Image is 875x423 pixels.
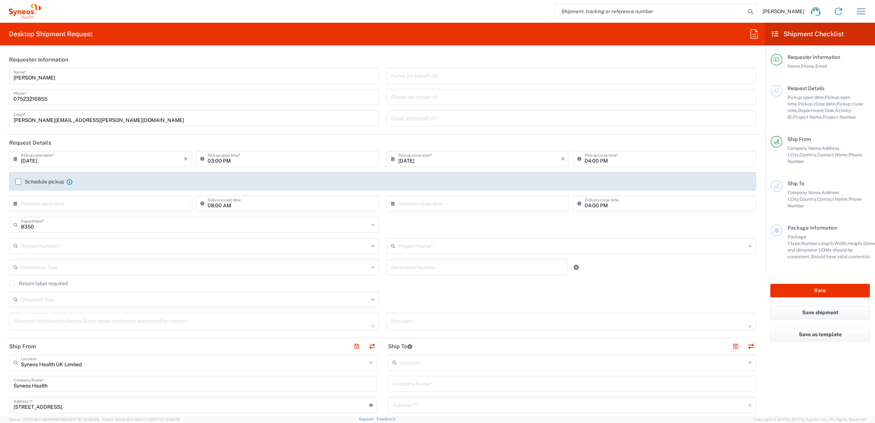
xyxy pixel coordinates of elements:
[817,152,849,157] span: Contact Name,
[793,114,823,120] span: Project Name,
[834,241,848,246] span: Width,
[798,101,837,107] span: Pickup close date,
[151,417,180,422] span: [DATE] 10:40:19
[800,196,817,202] span: Country,
[787,225,837,231] span: Package Information
[102,417,180,422] span: Client: 2025.16.0-8fc0770
[801,63,815,69] span: Phone,
[787,190,822,195] span: Company Name,
[772,30,844,38] h2: Shipment Checklist
[9,281,68,286] label: Return label required
[753,416,866,423] span: Copyright © [DATE]-[DATE] Agistix Inc., All Rights Reserved
[9,139,51,146] h2: Request Details
[817,196,849,202] span: Contact Name,
[790,241,801,246] span: Type,
[770,284,870,297] button: Rate
[571,262,581,272] a: Add Reference
[15,179,64,185] label: Schedule pickup
[800,152,817,157] span: Country,
[787,54,840,60] span: Requester Information
[798,108,824,113] span: Department,
[848,241,863,246] span: Height,
[184,153,188,165] i: ×
[377,417,395,421] a: Feedback
[787,136,811,142] span: Ship From
[819,241,834,246] span: Length,
[787,94,825,100] span: Pickup open date,
[9,417,99,422] span: Server: 2025.16.0-9544af67660
[823,114,856,120] span: Project Number
[824,108,835,113] span: Task,
[359,417,377,421] a: Support
[556,4,745,18] input: Shipment, tracking or reference number
[787,145,822,151] span: Company Name,
[787,181,804,186] span: Ship To
[790,196,800,202] span: City,
[790,152,800,157] span: City,
[9,56,68,63] h2: Requester Information
[763,8,804,15] span: [PERSON_NAME]
[787,85,824,91] span: Request Details
[69,417,99,422] span: [DATE] 10:42:29
[388,343,412,350] h2: Ship To
[9,30,93,38] h2: Desktop Shipment Request
[801,241,819,246] span: Number,
[787,63,801,69] span: Name,
[770,306,870,319] button: Save shipment
[770,328,870,341] button: Save as template
[9,343,36,350] h2: Ship From
[811,254,870,259] span: Should have valid content(s)
[815,63,827,69] span: Email
[561,153,565,165] i: ×
[787,234,806,246] span: Package 1:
